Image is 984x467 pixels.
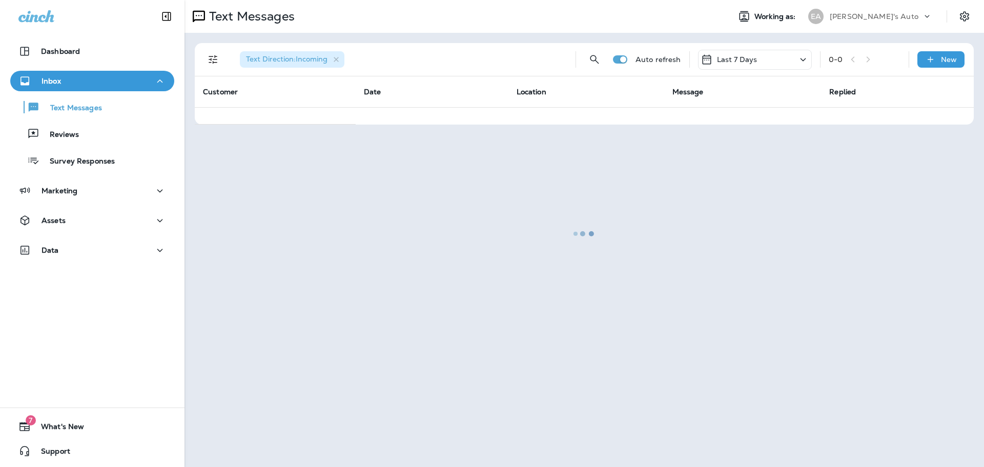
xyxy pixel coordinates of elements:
p: Dashboard [41,47,80,55]
button: Marketing [10,180,174,201]
button: 7What's New [10,416,174,437]
button: Survey Responses [10,150,174,171]
p: Survey Responses [39,157,115,167]
button: Reviews [10,123,174,145]
p: New [941,55,957,64]
button: Text Messages [10,96,174,118]
button: Data [10,240,174,260]
button: Collapse Sidebar [152,6,181,27]
span: Support [31,447,70,459]
p: Reviews [39,130,79,140]
span: 7 [26,415,36,425]
p: Data [42,246,59,254]
button: Support [10,441,174,461]
p: Inbox [42,77,61,85]
button: Dashboard [10,41,174,62]
button: Assets [10,210,174,231]
p: Text Messages [40,104,102,113]
p: Assets [42,216,66,225]
span: What's New [31,422,84,435]
button: Inbox [10,71,174,91]
p: Marketing [42,187,77,195]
